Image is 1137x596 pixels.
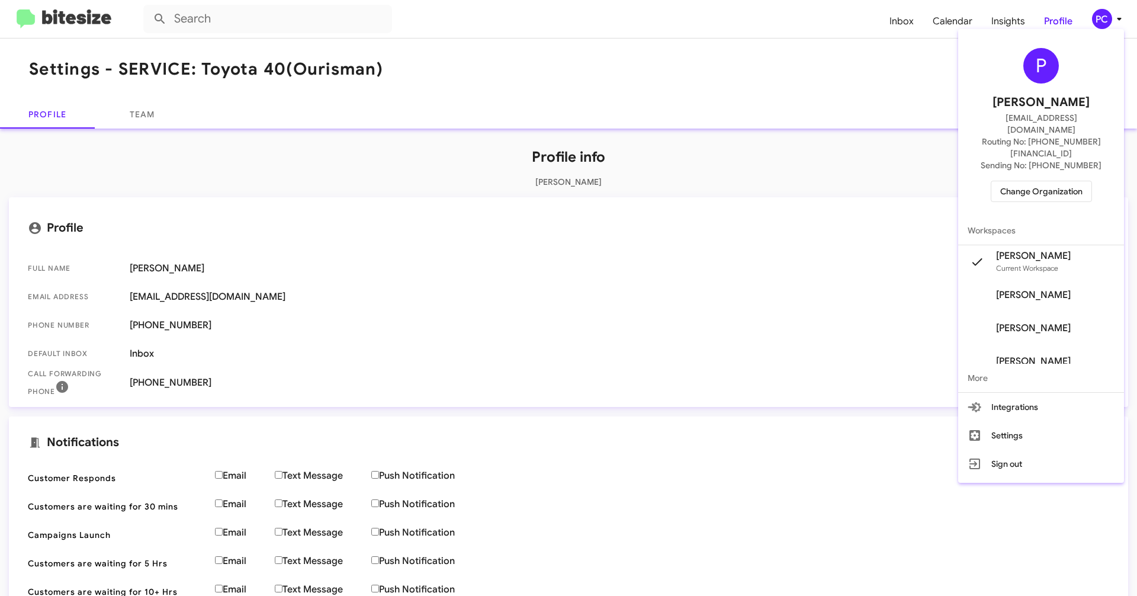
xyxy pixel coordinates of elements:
[1023,48,1059,84] div: P
[996,264,1058,273] span: Current Workspace
[996,355,1071,367] span: [PERSON_NAME]
[972,112,1110,136] span: [EMAIL_ADDRESS][DOMAIN_NAME]
[981,159,1101,171] span: Sending No: [PHONE_NUMBER]
[958,216,1124,245] span: Workspaces
[1000,181,1083,201] span: Change Organization
[996,250,1071,262] span: [PERSON_NAME]
[958,393,1124,421] button: Integrations
[991,181,1092,202] button: Change Organization
[972,136,1110,159] span: Routing No: [PHONE_NUMBER][FINANCIAL_ID]
[996,289,1071,301] span: [PERSON_NAME]
[996,322,1071,334] span: [PERSON_NAME]
[958,450,1124,478] button: Sign out
[993,93,1090,112] span: [PERSON_NAME]
[958,421,1124,450] button: Settings
[958,364,1124,392] span: More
